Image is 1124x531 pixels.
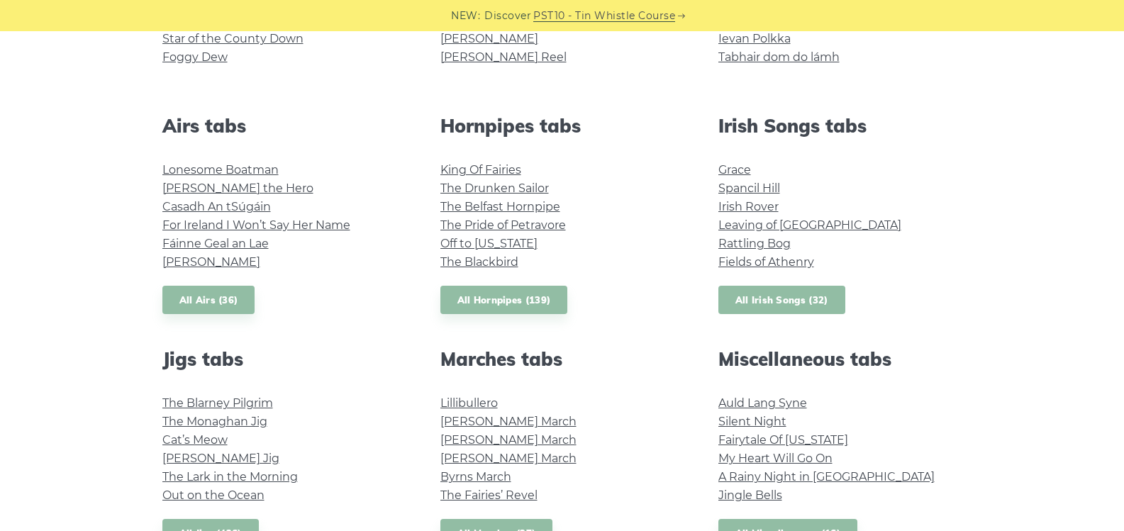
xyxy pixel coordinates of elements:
a: PST10 - Tin Whistle Course [533,8,675,24]
a: The Belfast Hornpipe [440,200,560,213]
a: [PERSON_NAME] Reel [440,50,567,64]
a: The Monaghan Jig [162,415,267,428]
h2: Miscellaneous tabs [718,348,962,370]
a: The Blarney Pilgrim [162,396,273,410]
a: For Ireland I Won’t Say Her Name [162,218,350,232]
a: The Blackbird [440,255,518,269]
h2: Airs tabs [162,115,406,137]
a: Spancil Hill [718,181,780,195]
a: King Of Fairies [440,163,521,177]
a: [PERSON_NAME] Jig [162,452,279,465]
a: Irish Rover [718,200,779,213]
a: [PERSON_NAME] the Hero [162,181,313,195]
a: All Irish Songs (32) [718,286,845,315]
a: Ievan Polkka [718,32,791,45]
a: My Heart Will Go On [718,452,833,465]
a: The Fairies’ Revel [440,488,538,502]
a: Fairytale Of [US_STATE] [718,433,848,447]
a: Fields of Athenry [718,255,814,269]
a: All Hornpipes (139) [440,286,568,315]
a: Jingle Bells [718,488,782,502]
a: [PERSON_NAME] March [440,452,577,465]
a: Auld Lang Syne [718,396,807,410]
a: All Airs (36) [162,286,255,315]
a: Lonesome Boatman [162,163,279,177]
a: Casadh An tSúgáin [162,200,271,213]
a: Off to [US_STATE] [440,237,538,250]
a: [PERSON_NAME] March [440,415,577,428]
a: Foggy Dew [162,50,228,64]
a: [PERSON_NAME] [162,255,260,269]
span: NEW: [451,8,480,24]
a: Fáinne Geal an Lae [162,237,269,250]
a: Cat’s Meow [162,433,228,447]
a: Lillibullero [440,396,498,410]
h2: Marches tabs [440,348,684,370]
h2: Jigs tabs [162,348,406,370]
a: [PERSON_NAME] March [440,433,577,447]
a: Out on the Ocean [162,488,265,502]
a: A Rainy Night in [GEOGRAPHIC_DATA] [718,470,935,484]
a: The Pride of Petravore [440,218,566,232]
a: Silent Night [718,415,786,428]
span: Discover [484,8,531,24]
h2: Hornpipes tabs [440,115,684,137]
a: [PERSON_NAME] [440,32,538,45]
a: Leaving of [GEOGRAPHIC_DATA] [718,218,901,232]
a: The Lark in the Morning [162,470,298,484]
a: Grace [718,163,751,177]
a: Star of the County Down [162,32,304,45]
a: Tabhair dom do lámh [718,50,840,64]
a: The Drunken Sailor [440,181,549,195]
a: Rattling Bog [718,237,791,250]
h2: Irish Songs tabs [718,115,962,137]
a: Byrns March [440,470,511,484]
